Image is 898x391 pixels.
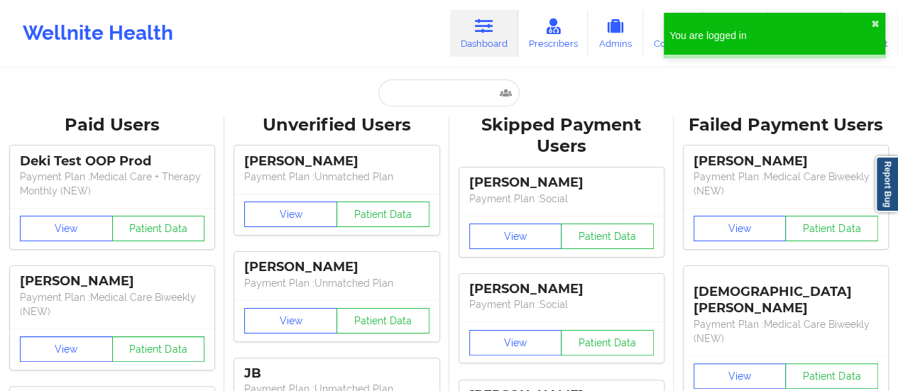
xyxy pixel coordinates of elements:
div: Deki Test OOP Prod [20,153,204,170]
p: Payment Plan : Medical Care Biweekly (NEW) [694,170,878,198]
p: Payment Plan : Medical Care Biweekly (NEW) [20,290,204,319]
div: [PERSON_NAME] [244,259,429,275]
div: [PERSON_NAME] [20,273,204,290]
div: Paid Users [10,114,214,136]
button: Patient Data [785,363,878,389]
button: Patient Data [336,308,429,334]
button: View [694,216,787,241]
p: Payment Plan : Unmatched Plan [244,170,429,184]
a: Report Bug [875,156,898,212]
button: Patient Data [336,202,429,227]
div: Skipped Payment Users [459,114,664,158]
button: Patient Data [112,336,205,362]
button: View [469,224,562,249]
div: [DEMOGRAPHIC_DATA][PERSON_NAME] [694,273,878,316]
button: View [20,336,113,362]
p: Payment Plan : Medical Care + Therapy Monthly (NEW) [20,170,204,198]
p: Payment Plan : Social [469,192,654,206]
button: View [20,216,113,241]
div: [PERSON_NAME] [469,175,654,191]
div: JB [244,365,429,382]
button: Patient Data [785,216,878,241]
div: Failed Payment Users [684,114,888,136]
p: Payment Plan : Social [469,297,654,312]
button: Patient Data [561,224,654,249]
a: Coaches [643,10,702,57]
p: Payment Plan : Unmatched Plan [244,276,429,290]
button: View [244,202,337,227]
button: close [871,18,880,30]
button: View [469,330,562,356]
button: View [694,363,787,389]
div: [PERSON_NAME] [244,153,429,170]
button: View [244,308,337,334]
button: Patient Data [561,330,654,356]
div: [PERSON_NAME] [694,153,878,170]
button: Patient Data [112,216,205,241]
div: Unverified Users [234,114,439,136]
a: Dashboard [450,10,518,57]
div: [PERSON_NAME] [469,281,654,297]
div: You are logged in [669,28,871,43]
a: Prescribers [518,10,588,57]
p: Payment Plan : Medical Care Biweekly (NEW) [694,317,878,346]
a: Admins [588,10,643,57]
